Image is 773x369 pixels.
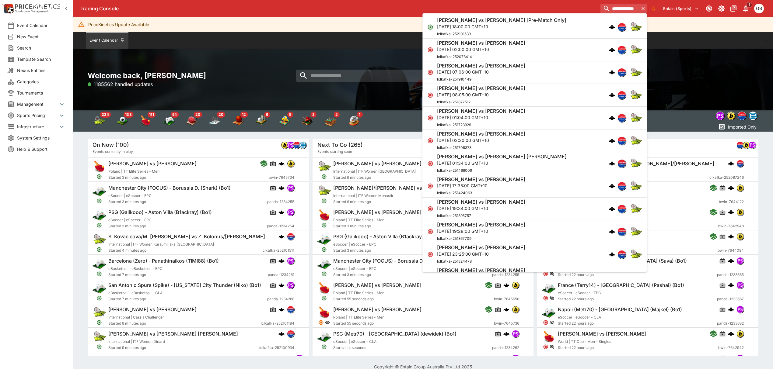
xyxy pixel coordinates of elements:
div: betradar [299,141,306,149]
img: pandascore.png [296,355,303,361]
img: tennis.png [630,89,642,101]
img: tennis.png [93,233,106,246]
div: Event type filters [88,110,365,132]
img: logo-cerberus.svg [609,251,615,257]
h6: San Antonio Spurs (Spike) - [US_STATE] City Thunder (Niko) (Bo1) [108,282,261,288]
img: logo-cerberus.svg [278,258,285,264]
svg: Closed [427,138,433,144]
span: panda-1234254 [267,223,294,229]
img: betradar.png [299,142,306,148]
img: tennis.png [630,44,642,56]
button: No Bookmarks [649,4,658,13]
span: bwin-7645656 [494,296,519,302]
img: bwin.png [512,282,519,288]
span: lclkafka-251910449 [437,77,471,81]
span: Infrastructure [17,123,58,130]
img: logo-cerberus.svg [728,258,734,264]
div: Esports [163,115,175,127]
p: 1185562 handled updates [88,81,153,88]
div: Cricket [255,115,267,127]
img: volleyball [278,115,290,127]
span: International | ITF Women [GEOGRAPHIC_DATA] [333,169,416,174]
img: logo-cerberus.svg [278,185,285,191]
h6: S. Kovacicova/M. [PERSON_NAME] vs Z. Kolonus/[PERSON_NAME] [108,233,265,240]
div: betradar [749,112,757,120]
div: cerberus [278,160,285,167]
img: table_tennis.png [317,306,331,319]
h6: Real Madrid (djamik) - Real Betis (palkan) (Bo1) [333,355,441,361]
div: pandascore [749,141,756,149]
img: logo-cerberus.svg [503,331,509,337]
span: 2 [334,112,340,118]
span: Event Calendar [17,22,65,29]
img: logo-cerberus.svg [278,160,285,167]
div: cerberus [609,115,615,121]
img: tennis.png [630,248,642,260]
img: bwin.png [743,142,750,148]
h6: [PERSON_NAME] vs [PERSON_NAME] [PERSON_NAME] [108,331,238,337]
div: Basketball [232,115,244,127]
h6: [PERSON_NAME] vs [PERSON_NAME] [437,108,525,114]
p: [DATE] 17:35:00 GMT+10 [437,182,525,189]
button: Event Calendar [86,32,128,49]
span: Template Search [17,56,65,62]
img: logo-cerberus.svg [728,209,734,215]
img: tennis.png [93,306,106,319]
span: Poland | TT Elite Series - Men [108,169,159,174]
img: pandascore.png [287,209,294,216]
span: Events currently in play [93,149,133,155]
div: Tennis [93,115,105,127]
span: lclkafka-251723929 [437,122,471,127]
img: esports.png [93,281,106,295]
img: pandascore.png [716,112,724,120]
img: logo-cerberus.svg [609,206,615,212]
img: logo-cerberus.svg [728,355,734,361]
div: cerberus [609,69,615,75]
img: esports.png [542,354,555,368]
img: lclkafka.png [287,233,294,240]
img: logo-cerberus.svg [287,355,293,361]
img: table_tennis.png [317,281,331,295]
img: cricket [255,115,267,127]
h6: Napoli (Metr70) - [GEOGRAPHIC_DATA] (Majkel) (Bo1) [558,306,682,313]
div: lclkafka [617,91,626,99]
img: logo-cerberus.svg [728,306,734,312]
span: Help & Support [17,146,65,152]
svg: Open [96,174,102,179]
img: logo-cerberus.svg [728,233,734,240]
img: logo-cerberus.svg [728,331,734,337]
img: logo-cerberus.svg [278,233,285,240]
h6: [PERSON_NAME] vs [PERSON_NAME] [437,63,525,69]
svg: Closed [427,160,433,167]
img: pandascore.png [737,306,744,313]
span: 1 [746,2,753,8]
span: lclkafka-252101511 [262,247,294,253]
span: lclkafka-251705373 [437,145,471,150]
button: Gareth Brown [752,2,766,15]
span: Sports Pricing [17,112,58,119]
img: snooker [301,115,313,127]
img: bwin.png [737,330,744,337]
span: Started 3 minutes ago [108,174,269,181]
img: lclkafka.png [737,160,744,167]
div: cerberus [728,160,734,167]
span: Management [17,101,58,107]
h6: [PERSON_NAME] vs [PERSON_NAME] [333,160,421,167]
img: logo-cerberus.svg [609,24,615,30]
div: cerberus [728,185,734,191]
div: cerberus [609,183,615,189]
h6: [PERSON_NAME] vs [PERSON_NAME] [558,331,646,337]
img: table_tennis.png [542,330,555,343]
h6: [PERSON_NAME] vs [PERSON_NAME] [437,85,525,91]
span: panda-1234255 [267,199,294,205]
div: lclkafka [617,136,626,145]
img: logo-cerberus.svg [278,282,285,288]
p: Imported Only [728,124,757,130]
img: table_tennis [139,115,152,127]
div: Volleyball [278,115,290,127]
h6: PSG (Galikooo) - Aston Villa (B1ackray) (Bo1) [333,233,437,240]
img: tennis.png [630,180,642,192]
img: lclkafka.png [618,137,626,145]
img: logo-cerberus.svg [609,47,615,53]
img: lclkafka.png [618,91,626,99]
